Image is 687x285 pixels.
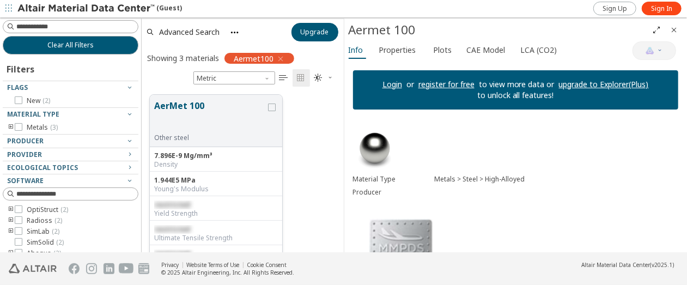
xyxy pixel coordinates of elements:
[310,69,338,87] button: Theme
[53,248,61,258] span: ( 2 )
[434,41,452,59] span: Plots
[293,69,310,87] button: Tile View
[402,79,418,90] p: or
[349,41,363,59] span: Info
[154,185,278,193] div: Young's Modulus
[581,261,650,269] span: Altair Material Data Center
[27,227,59,236] span: SimLab
[247,261,287,269] a: Cookie Consent
[646,46,654,55] img: AI Copilot
[3,148,138,161] button: Provider
[7,83,28,92] span: Flags
[434,175,678,184] div: Metals > Steel > High-Alloyed
[27,216,62,225] span: Radioss
[159,28,220,36] span: Advanced Search
[603,4,627,13] span: Sign Up
[27,238,64,247] span: SimSolid
[60,205,68,214] span: ( 2 )
[418,79,475,89] a: register for free
[275,69,293,87] button: Table View
[3,81,138,94] button: Flags
[314,74,323,82] i: 
[7,136,44,145] span: Producer
[3,36,138,54] button: Clear All Filters
[154,99,266,134] button: AerMet 100
[353,127,397,171] img: Material Type Image
[147,53,219,63] div: Showing 3 materials
[161,269,294,276] div: © 2025 Altair Engineering, Inc. All Rights Reserved.
[475,79,559,90] p: to view more data or
[3,135,138,148] button: Producer
[353,208,449,273] img: Logo - Provider
[50,123,58,132] span: ( 3 )
[47,41,94,50] span: Clear All Filters
[52,227,59,236] span: ( 2 )
[54,216,62,225] span: ( 2 )
[642,2,682,15] a: Sign In
[651,4,672,13] span: Sign In
[559,79,649,89] a: upgrade to Explorer(Plus)
[9,264,57,274] img: Altair Engineering
[297,74,306,82] i: 
[27,123,58,132] span: Metals
[291,23,338,41] button: Upgrade
[665,21,683,39] button: Close
[467,41,506,59] span: CAE Model
[7,205,15,214] i: toogle group
[154,176,278,185] div: 1.944E5 MPa
[7,227,15,236] i: toogle group
[154,200,190,209] span: restricted
[27,205,68,214] span: OptiStruct
[3,161,138,174] button: Ecological Topics
[3,108,138,121] button: Material Type
[353,175,434,184] div: Material Type
[154,209,278,218] div: Yield Strength
[581,261,674,269] div: (v2025.1)
[17,3,156,14] img: Altair Material Data Center
[3,54,40,81] div: Filters
[56,238,64,247] span: ( 2 )
[473,90,558,101] p: to unlock all features!
[27,249,61,258] span: Abaqus
[193,71,275,84] span: Metric
[17,3,182,14] div: (Guest)
[234,53,273,63] span: Aermet100
[633,41,676,60] button: AI Copilot
[154,151,278,160] div: 7.896E-9 Mg/mm³
[27,96,50,105] span: New
[193,71,275,84] div: Unit System
[379,41,416,59] span: Properties
[7,110,59,119] span: Material Type
[7,163,78,172] span: Ecological Topics
[7,123,15,132] i: toogle group
[42,96,50,105] span: ( 2 )
[142,87,344,253] div: grid
[154,234,278,242] div: Ultimate Tensile Strength
[521,41,557,59] span: LCA (CO2)
[154,134,266,142] div: Other steel
[301,28,329,37] span: Upgrade
[279,74,288,82] i: 
[7,150,42,159] span: Provider
[7,249,15,258] i: toogle group
[3,174,138,187] button: Software
[161,261,179,269] a: Privacy
[382,79,402,89] a: Login
[154,225,190,234] span: restricted
[7,216,15,225] i: toogle group
[7,176,44,185] span: Software
[154,160,278,169] div: Density
[349,21,648,39] div: Aermet 100
[648,21,665,39] button: Full Screen
[353,188,434,197] div: Producer
[593,2,636,15] a: Sign Up
[186,261,239,269] a: Website Terms of Use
